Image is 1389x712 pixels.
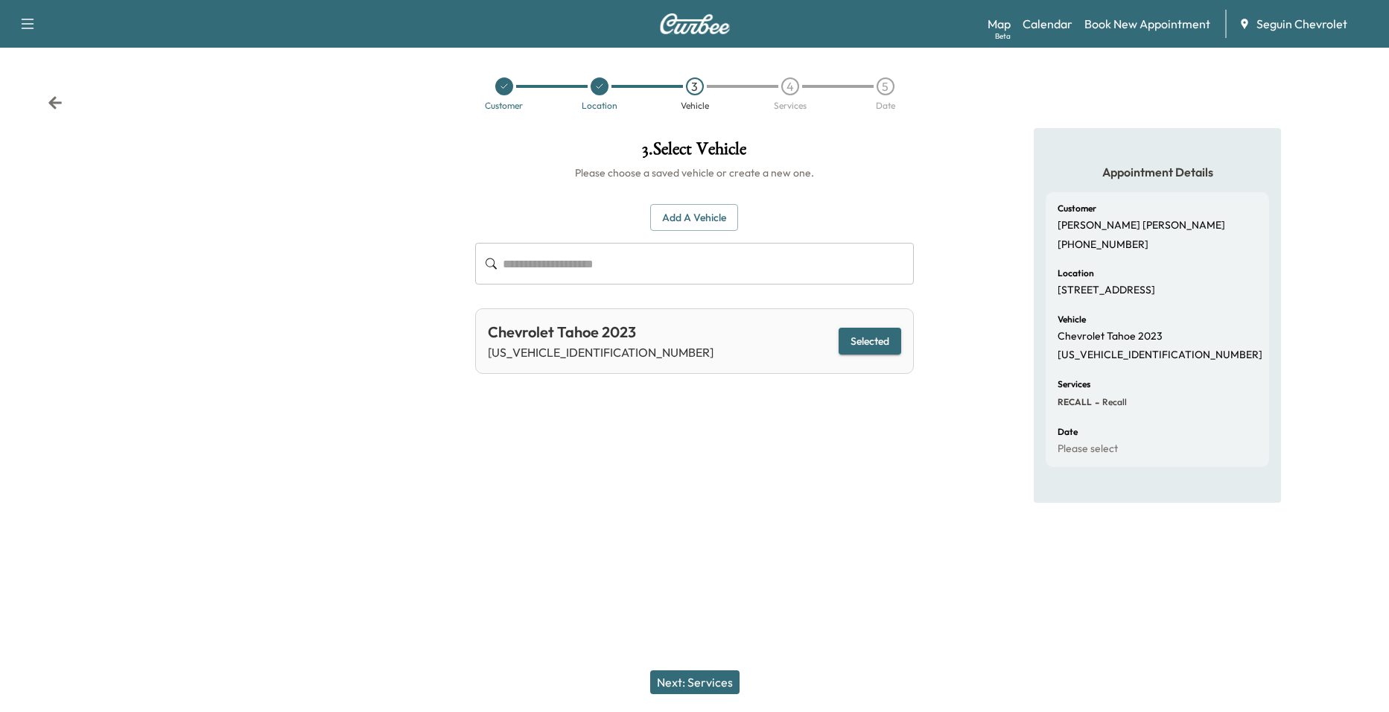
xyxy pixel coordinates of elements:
[1058,315,1086,324] h6: Vehicle
[1256,15,1347,33] span: Seguin Chevrolet
[1058,442,1118,456] p: Please select
[781,77,799,95] div: 4
[475,165,915,180] h6: Please choose a saved vehicle or create a new one.
[48,95,63,110] div: Back
[582,101,617,110] div: Location
[1058,427,1078,436] h6: Date
[774,101,807,110] div: Services
[485,101,523,110] div: Customer
[1046,164,1269,180] h5: Appointment Details
[1058,269,1094,278] h6: Location
[1058,219,1225,232] p: [PERSON_NAME] [PERSON_NAME]
[1058,380,1090,389] h6: Services
[1084,15,1210,33] a: Book New Appointment
[650,204,738,232] button: Add a Vehicle
[488,343,713,361] p: [US_VEHICLE_IDENTIFICATION_NUMBER]
[1058,396,1092,408] span: RECALL
[876,101,895,110] div: Date
[681,101,709,110] div: Vehicle
[995,31,1011,42] div: Beta
[686,77,704,95] div: 3
[1058,284,1155,297] p: [STREET_ADDRESS]
[877,77,894,95] div: 5
[475,140,915,165] h1: 3 . Select Vehicle
[1092,395,1099,410] span: -
[1023,15,1072,33] a: Calendar
[1099,396,1127,408] span: Recall
[1058,204,1096,213] h6: Customer
[839,328,901,355] button: Selected
[1058,349,1262,362] p: [US_VEHICLE_IDENTIFICATION_NUMBER]
[1058,330,1163,343] p: Chevrolet Tahoe 2023
[650,670,740,694] button: Next: Services
[1058,238,1148,252] p: [PHONE_NUMBER]
[488,321,713,343] div: Chevrolet Tahoe 2023
[988,15,1011,33] a: MapBeta
[659,13,731,34] img: Curbee Logo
